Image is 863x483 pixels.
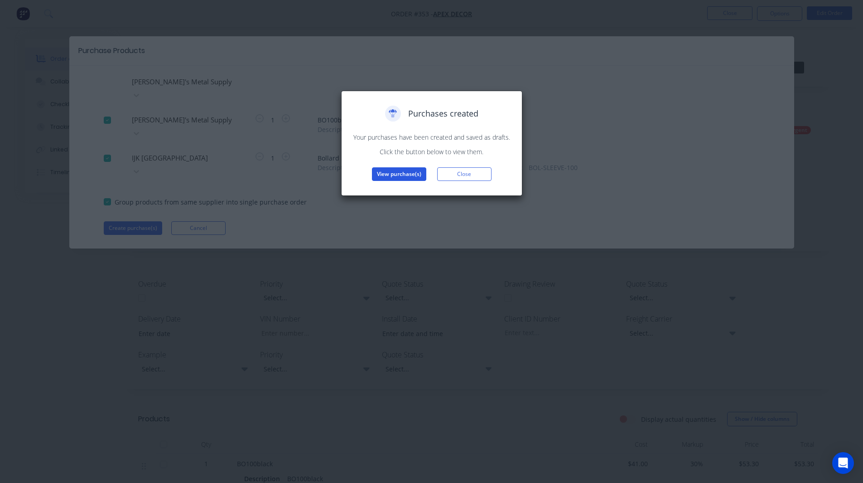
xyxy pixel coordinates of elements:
[408,107,478,120] span: Purchases created
[437,167,492,181] button: Close
[351,147,513,156] p: Click the button below to view them.
[832,452,854,474] div: Open Intercom Messenger
[372,167,426,181] button: View purchase(s)
[351,132,513,142] p: Your purchases have been created and saved as drafts.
